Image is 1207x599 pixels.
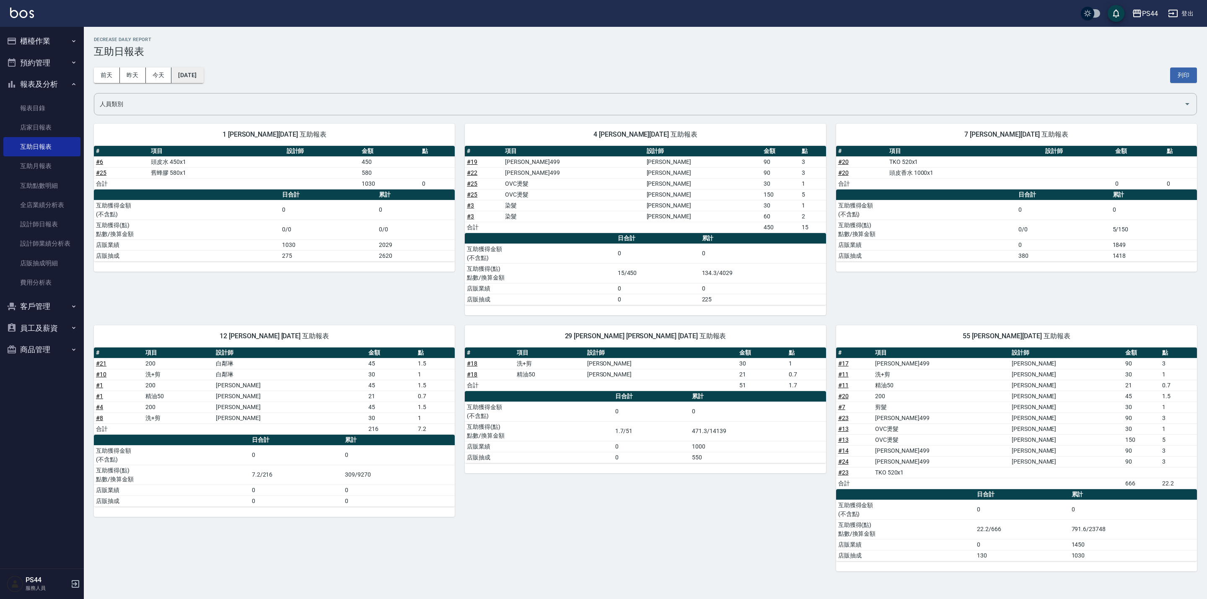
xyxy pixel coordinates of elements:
[366,412,416,423] td: 30
[475,332,816,340] span: 29 [PERSON_NAME] [PERSON_NAME] [DATE] 互助報表
[645,200,762,211] td: [PERSON_NAME]
[3,317,80,339] button: 員工及薪資
[873,369,1010,380] td: 洗+剪
[94,347,143,358] th: #
[873,402,1010,412] td: 剪髮
[700,294,826,305] td: 225
[838,425,849,432] a: #13
[143,402,214,412] td: 200
[800,167,826,178] td: 3
[838,469,849,476] a: #23
[465,347,826,391] table: a dense table
[515,358,585,369] td: 洗+剪
[1010,412,1123,423] td: [PERSON_NAME]
[143,347,214,358] th: 項目
[420,146,455,157] th: 點
[1010,456,1123,467] td: [PERSON_NAME]
[214,347,366,358] th: 設計師
[873,445,1010,456] td: [PERSON_NAME]499
[503,211,644,222] td: 染髮
[1016,220,1110,239] td: 0/0
[120,67,146,83] button: 昨天
[416,391,455,402] td: 0.7
[836,146,887,157] th: #
[94,220,280,239] td: 互助獲得(點) 點數/換算金額
[613,441,690,452] td: 0
[104,130,445,139] span: 1 [PERSON_NAME][DATE] 互助報表
[96,158,103,165] a: #6
[467,191,477,198] a: #25
[690,452,826,463] td: 550
[645,211,762,222] td: [PERSON_NAME]
[475,130,816,139] span: 4 [PERSON_NAME][DATE] 互助報表
[3,254,80,273] a: 店販抽成明細
[214,391,366,402] td: [PERSON_NAME]
[1070,489,1197,500] th: 累計
[1111,220,1197,239] td: 5/150
[873,391,1010,402] td: 200
[3,52,80,74] button: 預約管理
[1010,391,1123,402] td: [PERSON_NAME]
[3,156,80,176] a: 互助月報表
[761,178,800,189] td: 30
[96,371,106,378] a: #10
[887,156,1043,167] td: TKO 520x1
[838,415,849,421] a: #23
[838,382,849,389] a: #11
[143,412,214,423] td: 洗+剪
[143,380,214,391] td: 200
[503,156,644,167] td: [PERSON_NAME]499
[515,347,585,358] th: 項目
[94,239,280,250] td: 店販業績
[250,445,343,465] td: 0
[94,46,1197,57] h3: 互助日報表
[280,200,377,220] td: 0
[690,421,826,441] td: 471.3/14139
[360,178,420,189] td: 1030
[616,263,700,283] td: 15/450
[1123,358,1160,369] td: 90
[467,158,477,165] a: #19
[1111,250,1197,261] td: 1418
[873,358,1010,369] td: [PERSON_NAME]499
[645,167,762,178] td: [PERSON_NAME]
[366,347,416,358] th: 金額
[377,239,455,250] td: 2029
[700,283,826,294] td: 0
[1160,369,1197,380] td: 1
[613,421,690,441] td: 1.7/51
[416,358,455,369] td: 1.5
[836,200,1017,220] td: 互助獲得金額 (不含點)
[467,202,474,209] a: #3
[887,167,1043,178] td: 頭皮香水 1000x1
[94,423,143,434] td: 合計
[1010,380,1123,391] td: [PERSON_NAME]
[787,358,826,369] td: 1
[1123,391,1160,402] td: 45
[1108,5,1124,22] button: save
[377,200,455,220] td: 0
[873,380,1010,391] td: 精油50
[1170,67,1197,83] button: 列印
[1160,456,1197,467] td: 3
[1113,178,1164,189] td: 0
[645,156,762,167] td: [PERSON_NAME]
[737,347,787,358] th: 金額
[690,402,826,421] td: 0
[1016,189,1110,200] th: 日合計
[465,283,615,294] td: 店販業績
[3,30,80,52] button: 櫃檯作業
[645,189,762,200] td: [PERSON_NAME]
[465,244,615,263] td: 互助獲得金額 (不含點)
[343,485,455,495] td: 0
[3,176,80,195] a: 互助點數明細
[800,178,826,189] td: 1
[613,391,690,402] th: 日合計
[737,380,787,391] td: 51
[700,244,826,263] td: 0
[1010,347,1123,358] th: 設計師
[416,347,455,358] th: 點
[3,99,80,118] a: 報表目錄
[1165,6,1197,21] button: 登出
[416,412,455,423] td: 1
